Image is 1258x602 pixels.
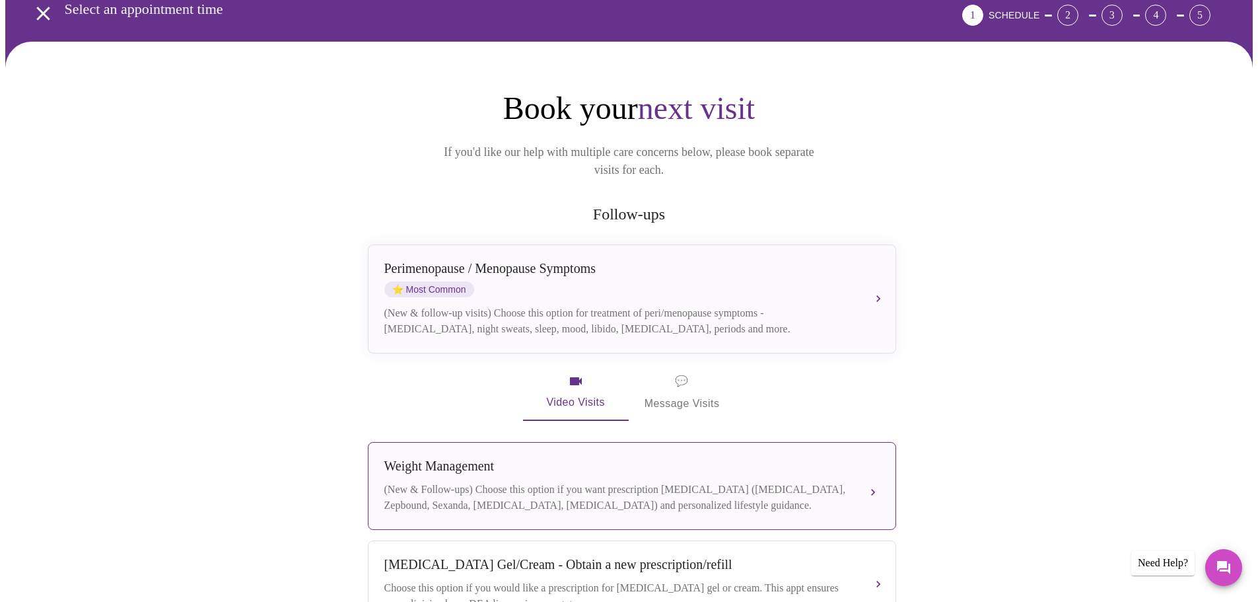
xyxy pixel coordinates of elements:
[675,372,688,391] span: message
[384,282,474,297] span: Most Common
[962,5,983,26] div: 1
[365,206,893,223] h2: Follow-ups
[989,10,1039,20] span: SCHEDULE
[384,459,853,474] div: Weight Management
[1131,550,1195,576] div: Need Help?
[368,245,896,354] button: Perimenopause / Menopause SymptomsstarMost Common(New & follow-up visits) Choose this option for ...
[1189,5,1210,26] div: 5
[638,91,755,126] span: next visit
[365,89,893,128] h1: Book your
[384,261,853,276] div: Perimenopause / Menopause Symptoms
[368,442,896,530] button: Weight Management(New & Follow-ups) Choose this option if you want prescription [MEDICAL_DATA] ([...
[1145,5,1166,26] div: 4
[539,373,613,412] span: Video Visits
[645,372,720,413] span: Message Visits
[392,284,403,295] span: star
[426,143,833,179] p: If you'd like our help with multiple care concerns below, please book separate visits for each.
[65,1,889,18] h3: Select an appointment time
[384,305,853,337] div: (New & follow-up visits) Choose this option for treatment of peri/menopause symptoms - [MEDICAL_D...
[1057,5,1078,26] div: 2
[1205,549,1242,586] button: Messages
[1101,5,1123,26] div: 3
[384,557,853,572] div: [MEDICAL_DATA] Gel/Cream - Obtain a new prescription/refill
[384,482,853,513] div: (New & Follow-ups) Choose this option if you want prescription [MEDICAL_DATA] ([MEDICAL_DATA], Ze...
